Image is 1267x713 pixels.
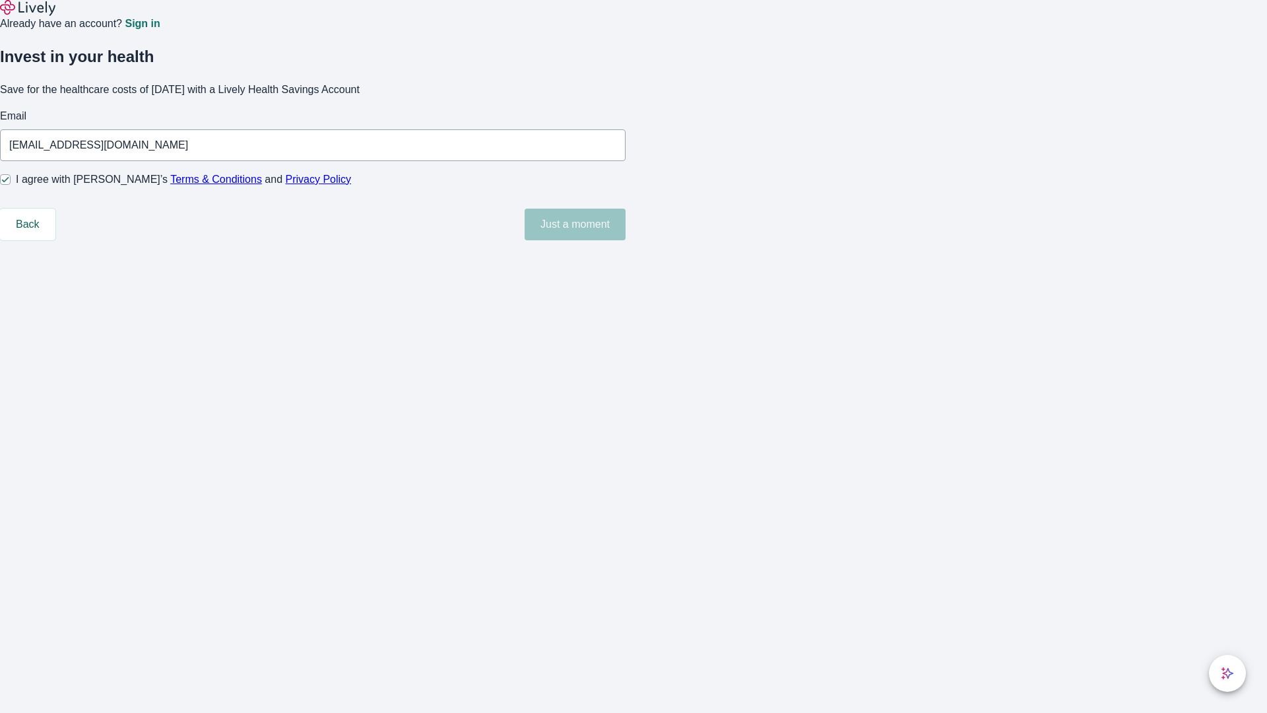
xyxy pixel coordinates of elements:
svg: Lively AI Assistant [1221,667,1234,680]
a: Sign in [125,18,160,29]
span: I agree with [PERSON_NAME]’s and [16,172,351,187]
button: chat [1209,655,1246,692]
a: Privacy Policy [286,174,352,185]
a: Terms & Conditions [170,174,262,185]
